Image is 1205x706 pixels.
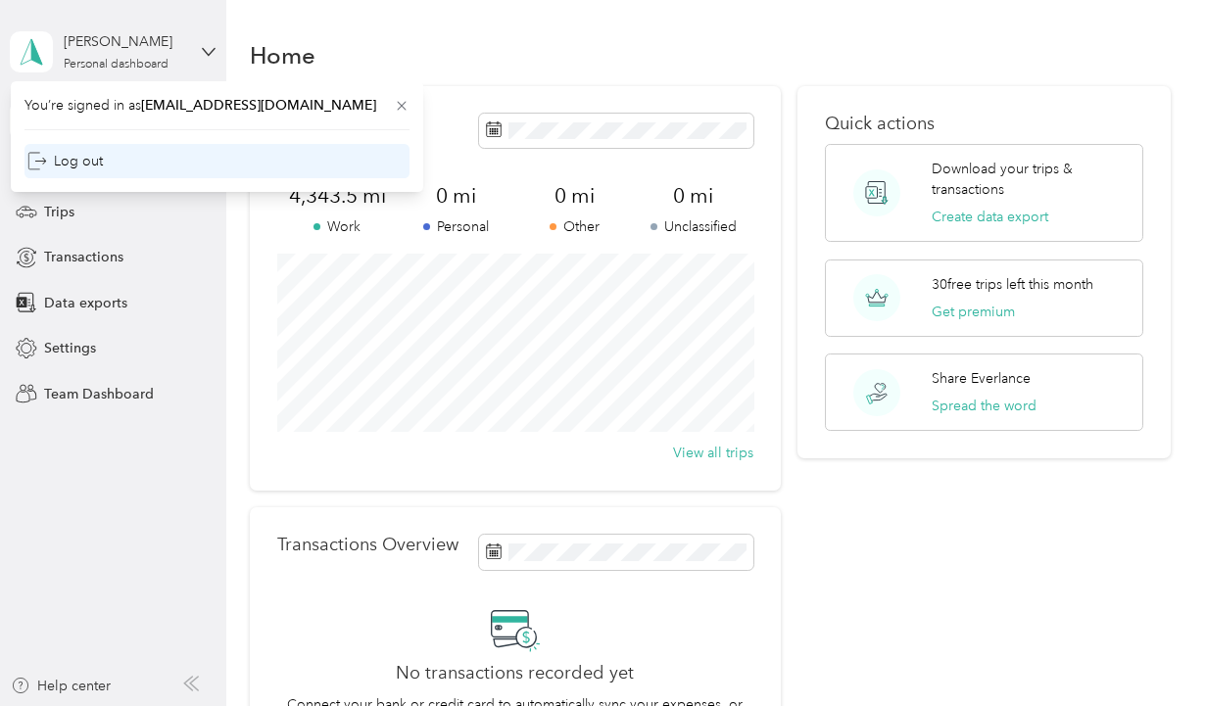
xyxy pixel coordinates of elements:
[1095,596,1205,706] iframe: Everlance-gr Chat Button Frame
[44,293,127,313] span: Data exports
[64,59,169,71] div: Personal dashboard
[825,114,1143,134] p: Quick actions
[932,396,1036,416] button: Spread the word
[27,151,103,171] div: Log out
[141,97,376,114] span: [EMAIL_ADDRESS][DOMAIN_NAME]
[932,302,1015,322] button: Get premium
[397,182,515,210] span: 0 mi
[277,182,396,210] span: 4,343.5 mi
[44,384,154,404] span: Team Dashboard
[44,338,96,358] span: Settings
[396,663,634,683] h2: No transactions recorded yet
[11,676,111,696] button: Help center
[44,202,74,222] span: Trips
[277,535,458,555] p: Transactions Overview
[932,368,1031,389] p: Share Everlance
[515,182,634,210] span: 0 mi
[515,216,634,237] p: Other
[932,159,1130,200] p: Download your trips & transactions
[24,95,410,116] span: You’re signed in as
[634,182,752,210] span: 0 mi
[44,247,123,267] span: Transactions
[932,207,1048,227] button: Create data export
[277,216,396,237] p: Work
[250,45,315,66] h1: Home
[64,31,186,52] div: [PERSON_NAME]
[673,443,753,463] button: View all trips
[634,216,752,237] p: Unclassified
[397,216,515,237] p: Personal
[932,274,1093,295] p: 30 free trips left this month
